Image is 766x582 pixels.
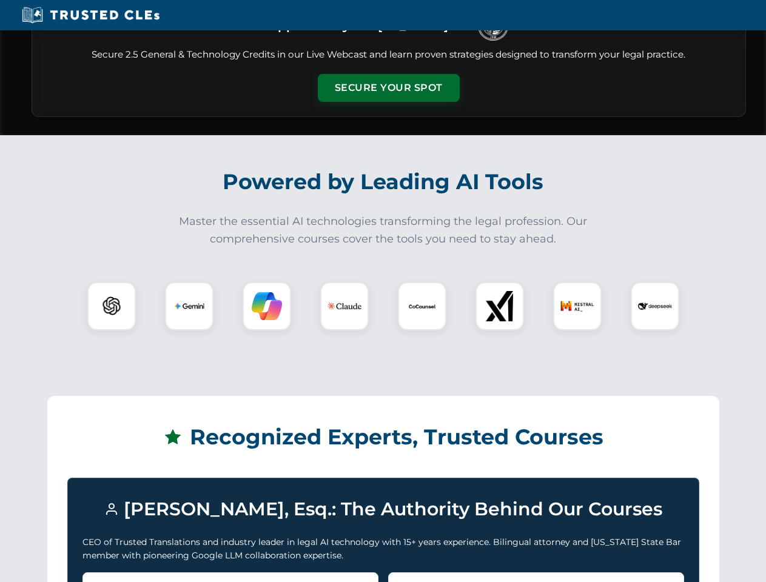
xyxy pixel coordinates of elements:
[631,282,679,330] div: DeepSeek
[47,161,719,203] h2: Powered by Leading AI Tools
[398,282,446,330] div: CoCounsel
[47,48,731,62] p: Secure 2.5 General & Technology Credits in our Live Webcast and learn proven strategies designed ...
[171,213,596,248] p: Master the essential AI technologies transforming the legal profession. Our comprehensive courses...
[165,282,213,330] div: Gemini
[18,6,163,24] img: Trusted CLEs
[407,291,437,321] img: CoCounsel Logo
[485,291,515,321] img: xAI Logo
[174,291,204,321] img: Gemini Logo
[82,535,684,563] p: CEO of Trusted Translations and industry leader in legal AI technology with 15+ years experience....
[638,289,672,323] img: DeepSeek Logo
[475,282,524,330] div: xAI
[318,74,460,102] button: Secure Your Spot
[320,282,369,330] div: Claude
[252,291,282,321] img: Copilot Logo
[560,289,594,323] img: Mistral AI Logo
[94,289,129,324] img: ChatGPT Logo
[82,493,684,526] h3: [PERSON_NAME], Esq.: The Authority Behind Our Courses
[67,416,699,458] h2: Recognized Experts, Trusted Courses
[87,282,136,330] div: ChatGPT
[243,282,291,330] div: Copilot
[553,282,602,330] div: Mistral AI
[328,289,361,323] img: Claude Logo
